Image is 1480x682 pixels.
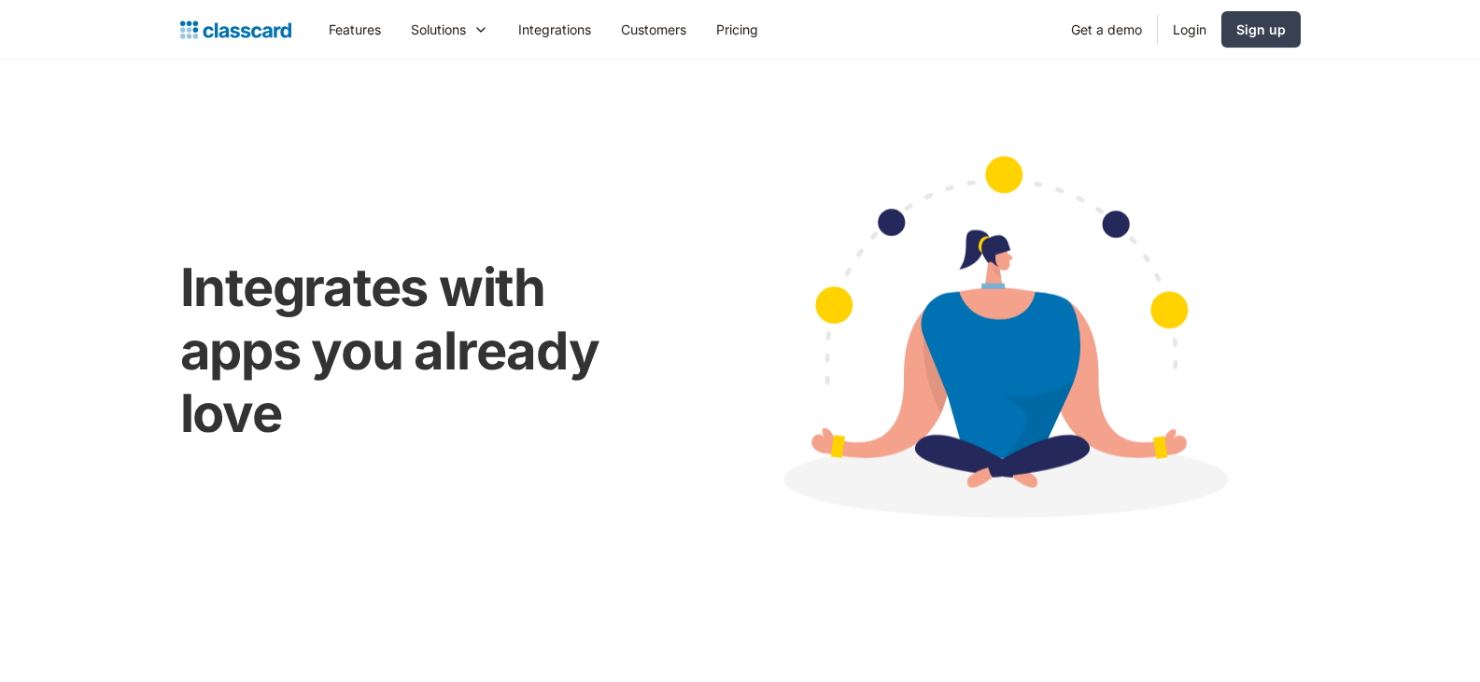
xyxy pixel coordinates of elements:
[702,120,1301,568] img: Cartoon image showing connected apps
[180,257,665,445] h1: Integrates with apps you already love
[1158,8,1221,50] a: Login
[1236,20,1286,39] div: Sign up
[503,8,606,50] a: Integrations
[411,20,466,39] div: Solutions
[606,8,701,50] a: Customers
[1221,11,1301,48] a: Sign up
[396,8,503,50] div: Solutions
[701,8,773,50] a: Pricing
[1056,8,1157,50] a: Get a demo
[180,17,291,43] a: home
[314,8,396,50] a: Features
